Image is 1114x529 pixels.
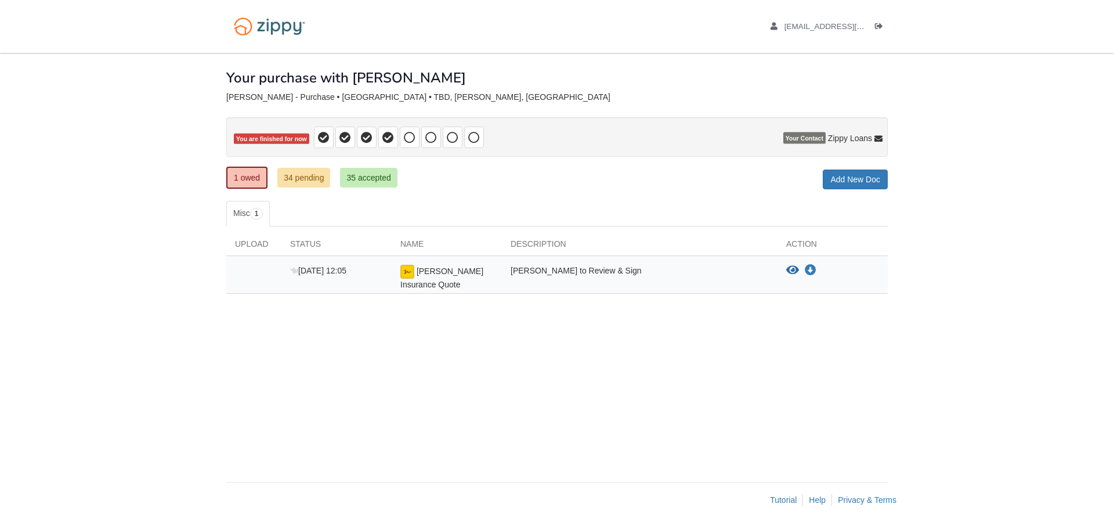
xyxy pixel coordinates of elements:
a: edit profile [771,22,917,34]
a: Add New Doc [823,170,888,189]
div: Name [392,238,502,255]
div: [PERSON_NAME] to Review & Sign [502,265,777,290]
a: Privacy & Terms [838,495,896,505]
a: Misc [226,201,270,226]
span: 1 [250,208,263,219]
span: [PERSON_NAME] Insurance Quote [400,267,483,289]
a: Help [809,495,826,505]
span: Your Contact [783,132,826,144]
div: Upload [226,238,281,255]
div: Description [502,238,777,255]
a: Download Wrona Insurance Quote [805,266,816,275]
img: Logo [226,12,313,41]
a: 1 owed [226,167,267,189]
div: Action [777,238,888,255]
span: ajakkcarr@gmail.com [784,22,917,31]
a: 35 accepted [340,168,397,188]
span: Zippy Loans [828,132,872,144]
span: You are finished for now [234,134,309,145]
img: esign [400,265,414,279]
div: [PERSON_NAME] - Purchase • [GEOGRAPHIC_DATA] • TBD, [PERSON_NAME], [GEOGRAPHIC_DATA] [226,92,888,102]
button: View Wrona Insurance Quote [786,265,799,276]
a: Tutorial [770,495,797,505]
div: Status [281,238,392,255]
h1: Your purchase with [PERSON_NAME] [226,70,466,85]
a: Log out [875,22,888,34]
a: 34 pending [277,168,330,188]
span: [DATE] 12:05 [290,266,346,275]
